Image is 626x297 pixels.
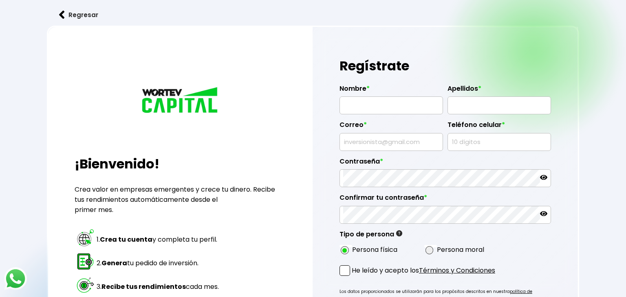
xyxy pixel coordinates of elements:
[339,157,551,170] label: Contraseña
[447,85,551,97] label: Apellidos
[396,230,402,236] img: gfR76cHglkPwleuBLjWdxeZVvX9Wp6JBDmjRYY8JYDQn16A2ICN00zLTgIroGa6qie5tIuWH7V3AapTKqzv+oMZsGfMUqL5JM...
[59,11,65,19] img: flecha izquierda
[47,4,579,26] a: flecha izquierdaRegresar
[339,230,402,242] label: Tipo de persona
[343,133,439,151] input: inversionista@gmail.com
[4,267,27,290] img: logos_whatsapp-icon.242b2217.svg
[47,4,110,26] button: Regresar
[75,154,286,174] h2: ¡Bienvenido!
[101,282,186,291] strong: Recibe tus rendimientos
[75,184,286,215] p: Crea valor en empresas emergentes y crece tu dinero. Recibe tus rendimientos automáticamente desd...
[339,85,443,97] label: Nombre
[96,251,219,274] td: 2. tu pedido de inversión.
[339,54,551,78] h1: Regístrate
[100,235,152,244] strong: Crea tu cuenta
[419,266,495,275] a: Términos y Condiciones
[339,121,443,133] label: Correo
[96,228,219,251] td: 1. y completa tu perfil.
[76,252,95,271] img: paso 2
[437,245,484,255] label: Persona moral
[140,86,221,116] img: logo_wortev_capital
[352,245,397,255] label: Persona física
[352,265,495,275] p: He leído y acepto los
[447,121,551,133] label: Teléfono celular
[101,258,127,268] strong: Genera
[76,228,95,247] img: paso 1
[339,194,551,206] label: Confirmar tu contraseña
[451,133,547,151] input: 10 dígitos
[76,275,95,295] img: paso 3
